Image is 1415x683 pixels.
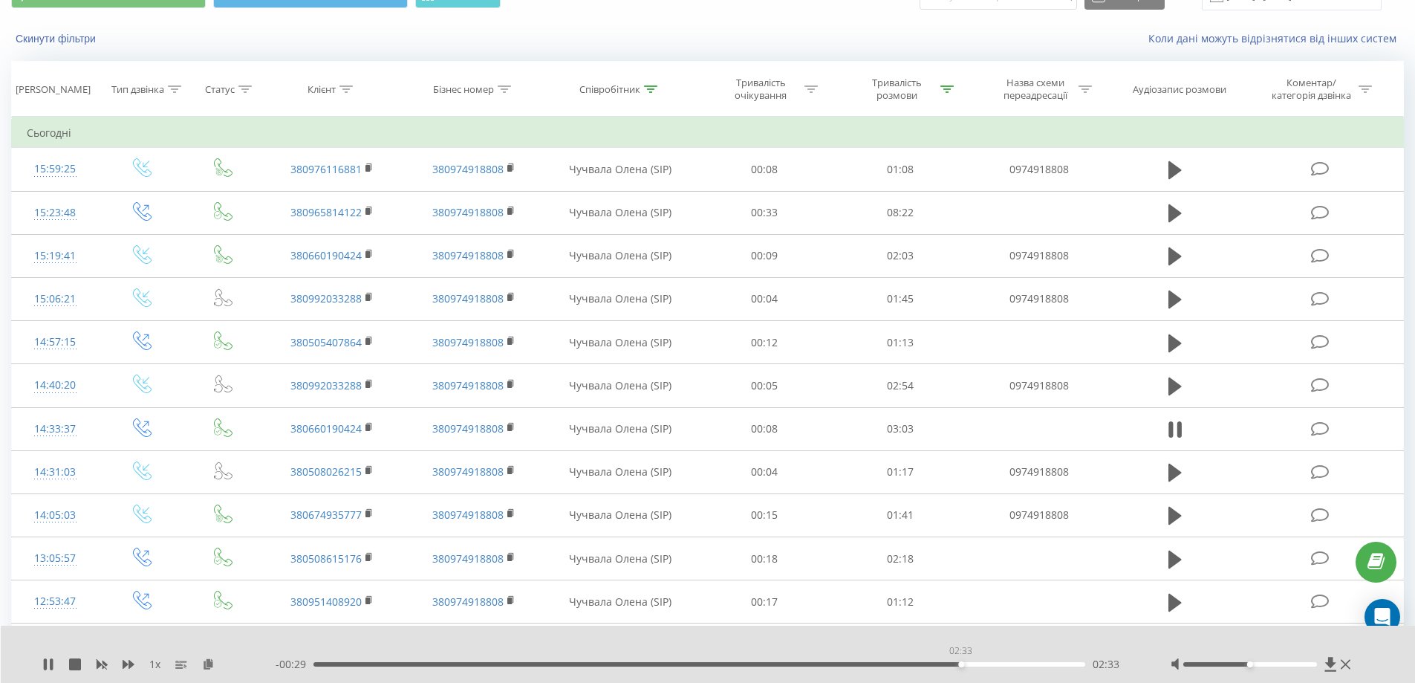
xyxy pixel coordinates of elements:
td: 02:03 [833,234,969,277]
td: Чучвала Олена (SIP) [544,493,697,537]
a: 380974918808 [432,335,504,349]
td: 00:12 [697,321,833,364]
td: Чучвала Олена (SIP) [544,148,697,191]
td: 0974918808 [968,493,1109,537]
a: Коли дані можуть відрізнятися вiд інших систем [1148,31,1404,45]
td: Чучвала Олена (SIP) [544,624,697,667]
td: Чучвала Олена (SIP) [544,234,697,277]
a: 380974918808 [432,378,504,392]
td: 08:22 [833,191,969,234]
a: 380951408920 [290,595,362,609]
td: 00:05 [697,364,833,407]
a: 380965814122 [290,205,362,219]
td: Чучвала Олена (SIP) [544,580,697,624]
a: 380660190424 [290,248,362,262]
div: 15:59:25 [27,155,84,184]
div: Тривалість очікування [721,77,801,102]
span: - 00:29 [276,657,313,672]
td: 01:17 [833,450,969,493]
td: Чучвала Олена (SIP) [544,277,697,320]
td: Чучвала Олена (SIP) [544,537,697,580]
td: Чучвала Олена (SIP) [544,321,697,364]
button: Скинути фільтри [11,32,103,45]
span: 02:33 [1093,657,1119,672]
td: 00:09 [697,234,833,277]
a: 380974918808 [432,595,504,609]
td: 0974918808 [968,234,1109,277]
td: 00:08 [697,148,833,191]
a: 380974918808 [432,508,504,522]
td: 00:08 [697,407,833,450]
div: [PERSON_NAME] [16,83,91,96]
a: 380660190424 [290,421,362,436]
td: 01:12 [833,580,969,624]
a: 380508026215 [290,464,362,479]
a: 380974918808 [432,205,504,219]
a: 380976116881 [290,162,362,176]
td: 03:03 [833,407,969,450]
div: Тривалість розмови [857,77,937,102]
div: Accessibility label [1247,661,1253,667]
a: 380992033288 [290,378,362,392]
div: 14:05:03 [27,501,84,530]
td: 02:18 [833,537,969,580]
div: Назва схеми переадресації [995,77,1075,102]
div: Тип дзвінка [111,83,164,96]
td: 00:09 [697,624,833,667]
div: 14:40:20 [27,371,84,400]
div: 13:05:57 [27,544,84,573]
td: 00:15 [697,493,833,537]
td: 00:04 [697,450,833,493]
div: 14:31:03 [27,458,84,487]
div: Аудіозапис розмови [1133,83,1226,96]
td: 0974918808 [968,148,1109,191]
a: 380674935777 [290,508,362,522]
td: 00:04 [697,277,833,320]
div: 15:06:21 [27,285,84,314]
span: 1 x [149,657,160,672]
td: 02:54 [833,364,969,407]
td: 00:18 [697,537,833,580]
div: Статус [205,83,235,96]
td: 01:41 [833,493,969,537]
a: 380508615176 [290,551,362,566]
td: 01:45 [833,277,969,320]
td: 00:33 [697,191,833,234]
td: 01:08 [833,148,969,191]
div: Accessibility label [958,661,964,667]
td: 01:26 [833,624,969,667]
td: 01:13 [833,321,969,364]
div: 14:33:37 [27,415,84,444]
td: 0974918808 [968,364,1109,407]
div: 14:57:15 [27,328,84,357]
a: 380974918808 [432,551,504,566]
td: Чучвала Олена (SIP) [544,450,697,493]
a: 380974918808 [432,421,504,436]
div: 15:23:48 [27,198,84,227]
div: 15:19:41 [27,242,84,271]
div: Open Intercom Messenger [1364,599,1400,635]
a: 380974918808 [432,464,504,479]
td: 0974918808 [968,450,1109,493]
a: 380974918808 [432,162,504,176]
div: Клієнт [308,83,336,96]
div: 02:33 [946,641,975,661]
td: Чучвала Олена (SIP) [544,407,697,450]
a: 380992033288 [290,291,362,305]
div: Співробітник [579,83,640,96]
div: Коментар/категорія дзвінка [1268,77,1355,102]
a: 380974918808 [432,291,504,305]
div: Бізнес номер [433,83,494,96]
td: Чучвала Олена (SIP) [544,191,697,234]
td: Сьогодні [12,118,1404,148]
div: 12:53:47 [27,587,84,616]
td: 0974918808 [968,277,1109,320]
a: 380505407864 [290,335,362,349]
td: 00:17 [697,580,833,624]
td: Чучвала Олена (SIP) [544,364,697,407]
a: 380974918808 [432,248,504,262]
